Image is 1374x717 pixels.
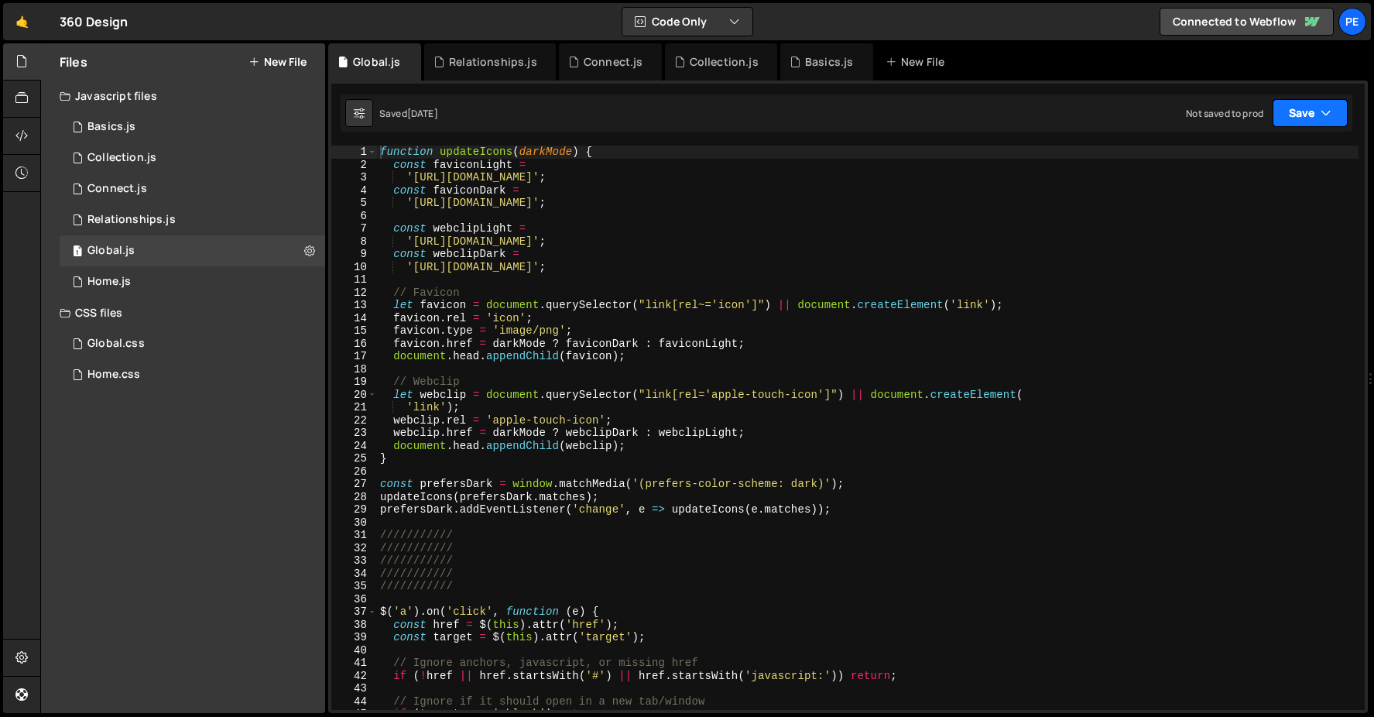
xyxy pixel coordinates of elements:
div: 24 [331,440,377,453]
div: 37 [331,606,377,619]
div: 2 [331,159,377,172]
div: [DATE] [407,107,438,120]
h2: Files [60,53,87,70]
div: 27 [331,478,377,491]
div: 17 [331,350,377,363]
div: 3 [331,171,377,184]
div: Basics.js [805,54,853,70]
div: 29 [331,503,377,516]
div: Home.js [87,275,131,289]
div: Javascript files [41,81,325,111]
div: New File [886,54,951,70]
div: 41 [331,657,377,670]
div: Collection.js [87,151,156,165]
div: 22 [331,414,377,427]
div: 1 [331,146,377,159]
div: 15744/42656.js [60,142,331,173]
div: 7 [331,222,377,235]
span: 1 [73,246,82,259]
div: 8 [331,235,377,249]
div: 36 [331,593,377,606]
div: 35 [331,580,377,593]
button: Code Only [622,8,752,36]
div: Relationships.js [87,213,176,227]
div: 39 [331,631,377,644]
div: 38 [331,619,377,632]
div: 15744/41920.css [60,359,325,390]
div: Global.css [87,337,145,351]
div: 34 [331,568,377,581]
div: 43 [331,682,377,695]
div: 12 [331,286,377,300]
a: 🤙 [3,3,41,40]
div: 21 [331,401,377,414]
div: 31 [331,529,377,542]
div: Relationships.js [449,54,537,70]
a: Connected to Webflow [1160,8,1334,36]
div: Global.js [353,54,400,70]
div: 18 [331,363,377,376]
div: CSS files [41,297,325,328]
div: 15744/42707.js [60,111,331,142]
div: 360 Design [60,12,128,31]
div: Home.css [87,368,140,382]
div: 15744/41869.js [60,235,331,266]
div: 44 [331,695,377,708]
div: 26 [331,465,377,479]
div: 6 [331,210,377,223]
div: 10 [331,261,377,274]
div: Connect.js [87,182,147,196]
div: Collection.js [690,54,759,70]
div: 40 [331,644,377,657]
div: Connect.js [584,54,643,70]
div: 23 [331,427,377,440]
button: New File [248,56,307,68]
div: 15744/42635.js [60,173,331,204]
div: 15744/42326.css [60,328,325,359]
div: 13 [331,299,377,312]
div: Global.js [87,244,135,258]
div: Not saved to prod [1186,107,1263,120]
a: Pe [1338,8,1366,36]
div: 11 [331,273,377,286]
div: 15744/41868.js [60,266,331,297]
div: Basics.js [87,120,135,134]
div: 42 [331,670,377,683]
div: 15744/42500.js [60,204,331,235]
div: 25 [331,452,377,465]
div: 28 [331,491,377,504]
button: Save [1273,99,1348,127]
div: 32 [331,542,377,555]
div: 4 [331,184,377,197]
div: 9 [331,248,377,261]
div: 14 [331,312,377,325]
div: 16 [331,338,377,351]
div: 5 [331,197,377,210]
div: 30 [331,516,377,530]
div: 20 [331,389,377,402]
div: 19 [331,376,377,389]
div: 15 [331,324,377,338]
div: Saved [379,107,438,120]
div: 33 [331,554,377,568]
